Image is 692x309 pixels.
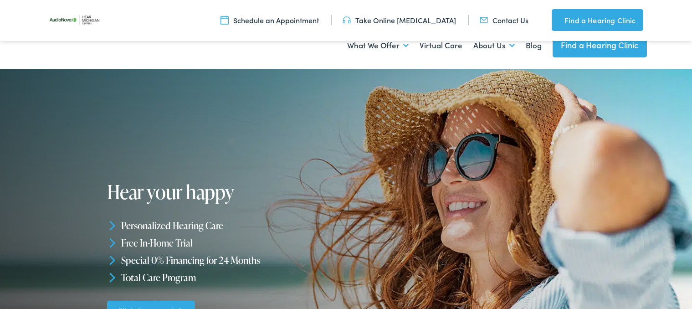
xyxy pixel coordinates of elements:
img: utility icon [220,15,229,25]
a: What We Offer [347,29,409,62]
a: Virtual Care [420,29,462,62]
a: Contact Us [480,15,528,25]
a: About Us [473,29,515,62]
a: Schedule an Appointment [220,15,319,25]
a: Find a Hearing Clinic [553,33,647,57]
img: utility icon [480,15,488,25]
li: Free In-Home Trial [107,234,349,252]
img: utility icon [552,15,560,26]
img: utility icon [343,15,351,25]
li: Personalized Hearing Care [107,217,349,234]
li: Total Care Program [107,268,349,286]
li: Special 0% Financing for 24 Months [107,252,349,269]
h1: Hear your happy [107,181,349,202]
a: Find a Hearing Clinic [552,9,643,31]
a: Take Online [MEDICAL_DATA] [343,15,456,25]
a: Blog [526,29,542,62]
